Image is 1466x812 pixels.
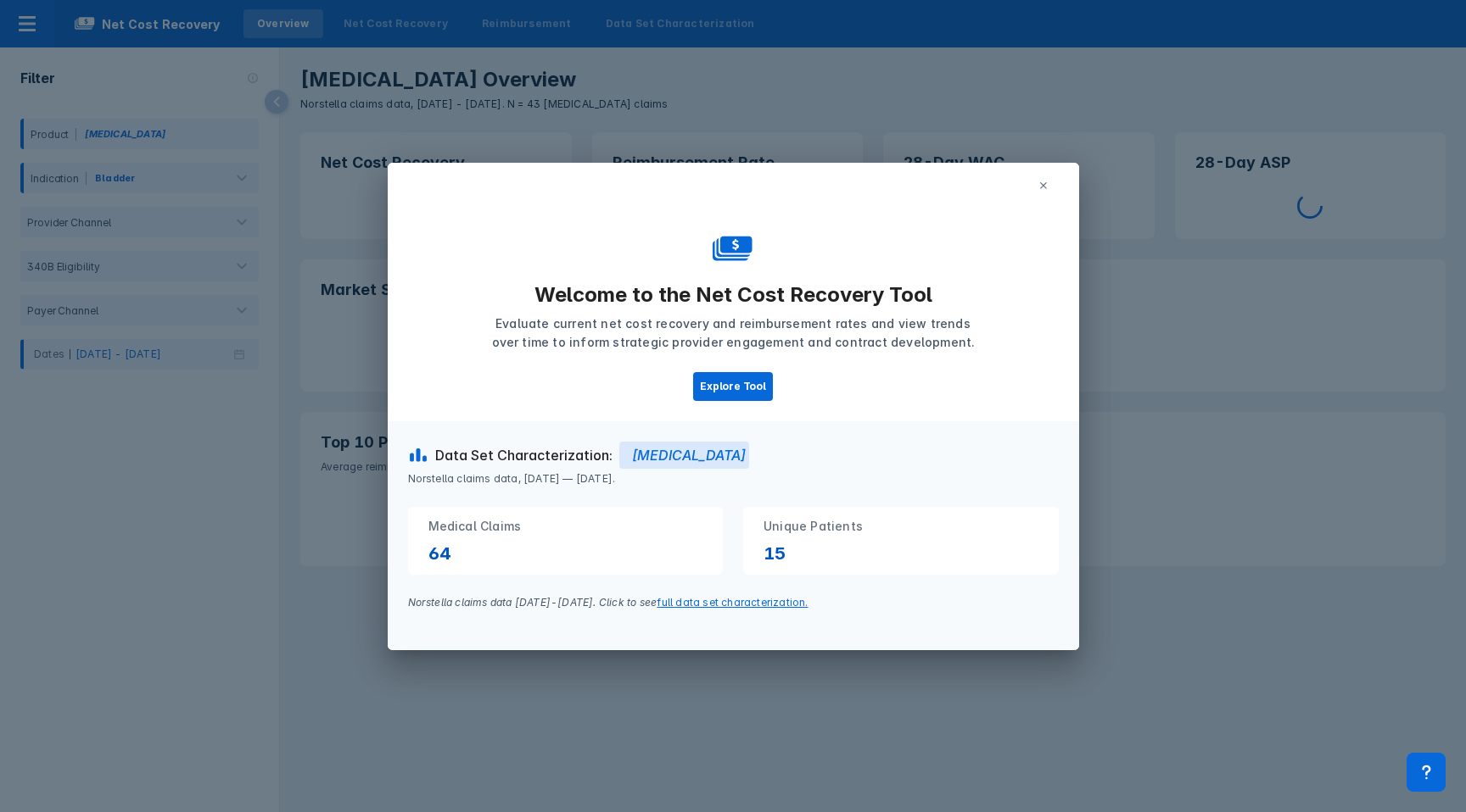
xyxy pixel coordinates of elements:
div: Data Set Characterization: [435,445,613,465]
p: Evaluate current net cost recovery and reimbursement rates and view trends over time to inform st... [489,314,976,352]
p: 15 [764,542,1038,565]
div: Norstella claims data, [DATE] — [DATE]. [408,469,1079,487]
p: 64 [428,542,703,565]
button: Explore Tool [693,372,773,401]
div: Contact Support [1407,753,1446,792]
a: full data set characterization. [657,596,808,609]
div: Norstella claims data [DATE]-[DATE]. Click to see [408,595,1079,610]
p: Unique Patients [764,510,1038,542]
p: Welcome to the Net Cost Recovery Tool [534,283,932,307]
p: Medical Claims [428,510,703,542]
